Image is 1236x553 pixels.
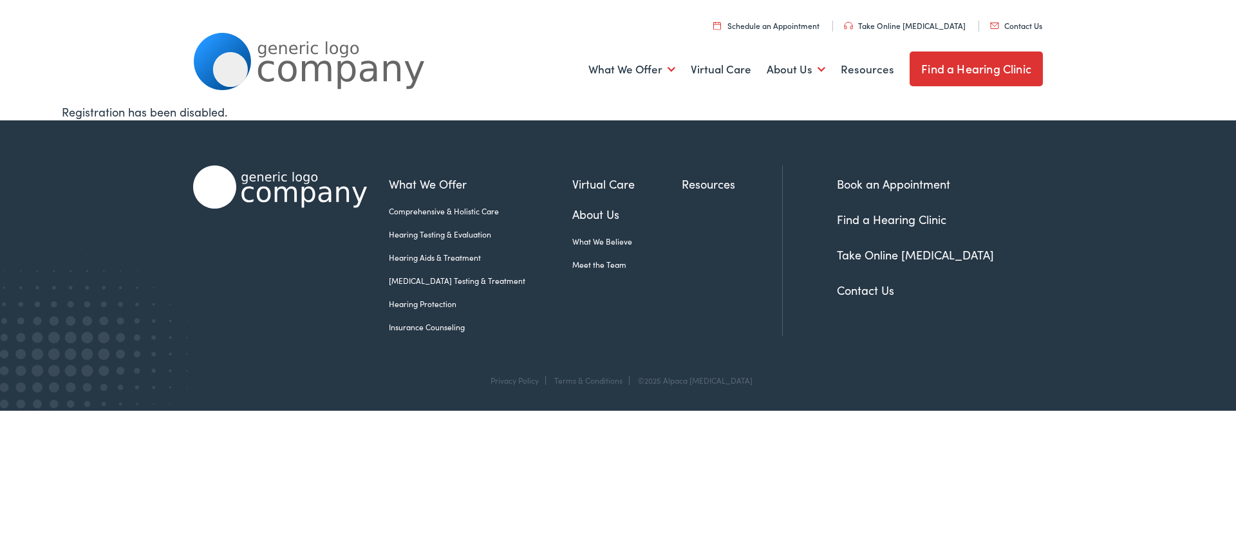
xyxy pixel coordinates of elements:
[990,20,1042,31] a: Contact Us
[572,175,682,192] a: Virtual Care
[837,282,894,298] a: Contact Us
[588,46,675,93] a: What We Offer
[572,205,682,223] a: About Us
[389,252,572,263] a: Hearing Aids & Treatment
[572,236,682,247] a: What We Believe
[632,376,753,385] div: ©2025 Alpaca [MEDICAL_DATA]
[837,176,950,192] a: Book an Appointment
[389,298,572,310] a: Hearing Protection
[691,46,751,93] a: Virtual Care
[389,229,572,240] a: Hearing Testing & Evaluation
[713,20,819,31] a: Schedule an Appointment
[193,165,367,209] img: Alpaca Audiology
[990,23,999,29] img: utility icon
[767,46,825,93] a: About Us
[841,46,894,93] a: Resources
[682,175,782,192] a: Resources
[844,22,853,30] img: utility icon
[554,375,623,386] a: Terms & Conditions
[62,103,1174,120] div: Registration has been disabled.
[837,211,946,227] a: Find a Hearing Clinic
[844,20,966,31] a: Take Online [MEDICAL_DATA]
[389,205,572,217] a: Comprehensive & Holistic Care
[389,175,572,192] a: What We Offer
[572,259,682,270] a: Meet the Team
[837,247,994,263] a: Take Online [MEDICAL_DATA]
[491,375,539,386] a: Privacy Policy
[389,321,572,333] a: Insurance Counseling
[910,52,1043,86] a: Find a Hearing Clinic
[389,275,572,286] a: [MEDICAL_DATA] Testing & Treatment
[713,21,721,30] img: utility icon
